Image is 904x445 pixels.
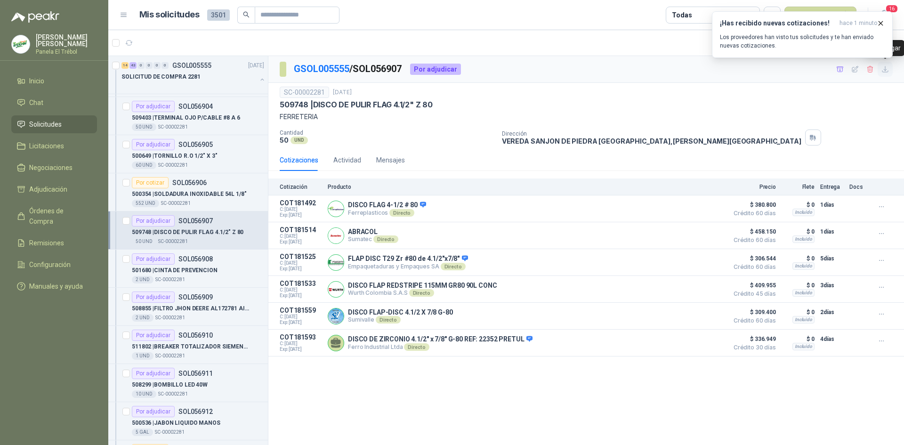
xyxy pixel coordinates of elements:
[178,370,213,377] p: SOL056911
[29,184,67,194] span: Adjudicación
[11,137,97,155] a: Licitaciones
[280,87,329,98] div: SC-00002281
[729,280,776,291] span: $ 409.955
[502,130,801,137] p: Dirección
[820,280,844,291] p: 3 días
[132,406,175,417] div: Por adjudicar
[792,235,815,243] div: Incluido
[820,184,844,190] p: Entrega
[280,234,322,239] span: C: [DATE]
[280,226,322,234] p: COT181514
[132,253,175,265] div: Por adjudicar
[129,62,137,69] div: 43
[333,88,352,97] p: [DATE]
[348,263,468,270] p: Empaquetaduras y Empaques SA
[280,112,893,122] p: FERRETERIA
[132,123,156,131] div: 50 UND
[729,184,776,190] p: Precio
[782,226,815,237] p: $ 0
[782,253,815,264] p: $ 0
[729,291,776,297] span: Crédito 45 días
[11,202,97,230] a: Órdenes de Compra
[280,307,322,314] p: COT181559
[132,228,243,237] p: 509748 | DISCO DE PULIR FLAG 4.1/2" Z 80
[376,316,401,324] div: Directo
[11,159,97,177] a: Negociaciones
[348,343,533,351] p: Ferro Industrial Ltda
[280,184,322,190] p: Cotización
[36,49,97,55] p: Panela El Trébol
[404,343,429,351] div: Directo
[712,11,893,58] button: ¡Has recibido nuevas cotizaciones!hace 1 minuto Los proveedores han visto tus solicitudes y te ha...
[328,201,344,217] img: Company Logo
[280,341,322,347] span: C: [DATE]
[729,307,776,318] span: $ 309.400
[291,137,308,144] div: UND
[280,333,322,341] p: COT181593
[11,234,97,252] a: Remisiones
[792,262,815,270] div: Incluido
[729,318,776,324] span: Crédito 60 días
[132,113,240,122] p: 509403 | TERMINAL OJO P/CABLE #8 A 6
[729,199,776,210] span: $ 380.800
[36,34,97,47] p: [PERSON_NAME] [PERSON_NAME]
[11,72,97,90] a: Inicio
[108,135,268,173] a: Por adjudicarSOL056905500649 |TORNILLO R.O 1/2" X 3"60 UNDSC-00002281
[29,119,62,129] span: Solicitudes
[294,62,403,76] p: / SOL056907
[108,173,268,211] a: Por cotizarSOL056906500354 |SOLDADURA INOXIDABLE 54L 1/8"552 UNDSC-00002281
[792,209,815,216] div: Incluido
[158,162,188,169] p: SC-00002281
[729,333,776,345] span: $ 336.949
[839,19,877,27] span: hace 1 minuto
[29,141,64,151] span: Licitaciones
[132,291,175,303] div: Por adjudicar
[121,62,129,69] div: 14
[348,289,497,297] p: Wurth Colombia S.A.S
[132,380,208,389] p: 508299 | BOMBILLO LED 40W
[409,289,434,297] div: Directo
[348,335,533,344] p: DISCO DE ZIRCONIO 4.1/2" x 7/8" G-80 REF: 22352 PRETUL
[29,162,73,173] span: Negociaciones
[280,212,322,218] span: Exp: [DATE]
[172,62,211,69] p: GSOL005555
[108,211,268,250] a: Por adjudicarSOL056907509748 |DISCO DE PULIR FLAG 4.1/2" Z 8050 UNDSC-00002281
[280,253,322,260] p: COT181525
[158,390,188,398] p: SC-00002281
[280,293,322,299] span: Exp: [DATE]
[348,201,426,210] p: DISCO FLAG 4-1/2 # 80
[373,235,398,243] div: Directo
[132,152,217,161] p: 500649 | TORNILLO R.O 1/2" X 3"
[178,408,213,415] p: SOL056912
[132,390,156,398] div: 10 UND
[132,139,175,150] div: Por adjudicar
[280,320,322,325] span: Exp: [DATE]
[132,276,153,283] div: 2 UND
[280,280,322,287] p: COT181533
[11,11,59,23] img: Logo peakr
[207,9,230,21] span: 3501
[29,259,71,270] span: Configuración
[178,218,213,224] p: SOL056907
[328,228,344,243] img: Company Logo
[155,429,185,436] p: SC-00002281
[132,314,153,322] div: 2 UND
[29,281,83,291] span: Manuales y ayuda
[820,307,844,318] p: 2 días
[29,238,64,248] span: Remisiones
[11,115,97,133] a: Solicitudes
[348,209,426,217] p: Ferreplasticos
[108,97,268,135] a: Por adjudicarSOL056904509403 |TERMINAL OJO P/CABLE #8 A 650 UNDSC-00002281
[132,352,153,360] div: 1 UND
[672,10,692,20] div: Todas
[132,419,220,428] p: 500536 | JABON LIQUIDO MANOS
[132,190,247,199] p: 500354 | SOLDADURA INOXIDABLE 54L 1/8"
[280,100,433,110] p: 509748 | DISCO DE PULIR FLAG 4.1/2" Z 80
[849,184,868,190] p: Docs
[782,184,815,190] p: Flete
[132,368,175,379] div: Por adjudicar
[280,155,318,165] div: Cotizaciones
[280,199,322,207] p: COT181492
[784,7,856,24] button: Nueva solicitud
[243,11,250,18] span: search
